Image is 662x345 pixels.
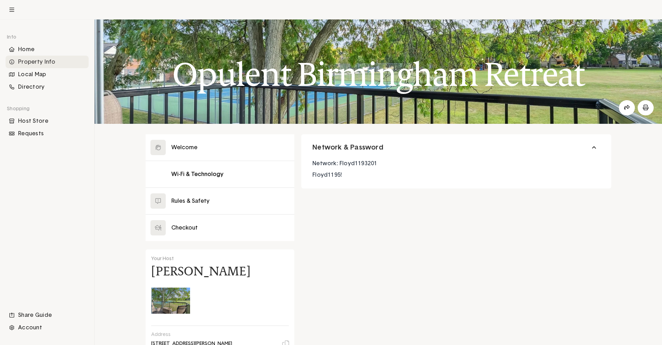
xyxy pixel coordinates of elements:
[6,321,89,334] li: Navigation item
[6,81,89,93] div: Directory
[6,309,89,321] div: Share Guide
[6,127,89,140] li: Navigation item
[172,56,585,93] h1: Opulent Birmingham Retreat
[6,127,89,140] div: Requests
[151,266,251,277] h4: [PERSON_NAME]
[6,43,89,56] li: Navigation item
[6,68,89,81] li: Navigation item
[6,81,89,93] li: Navigation item
[6,56,89,68] li: Navigation item
[6,321,89,334] div: Account
[312,172,342,178] span: Floyd1195!
[151,331,284,338] p: Address
[301,134,611,161] button: Network & Password
[6,115,89,127] li: Navigation item
[6,309,89,321] li: Navigation item
[312,143,383,152] span: Network & Password
[6,68,89,81] div: Local Map
[6,56,89,68] div: Property Info
[151,281,190,320] img: Kaden Cowles's avatar
[151,256,174,261] span: Your Host
[6,115,89,127] div: Host Store
[312,161,377,166] span: Network: Floyd1193201
[6,43,89,56] div: Home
